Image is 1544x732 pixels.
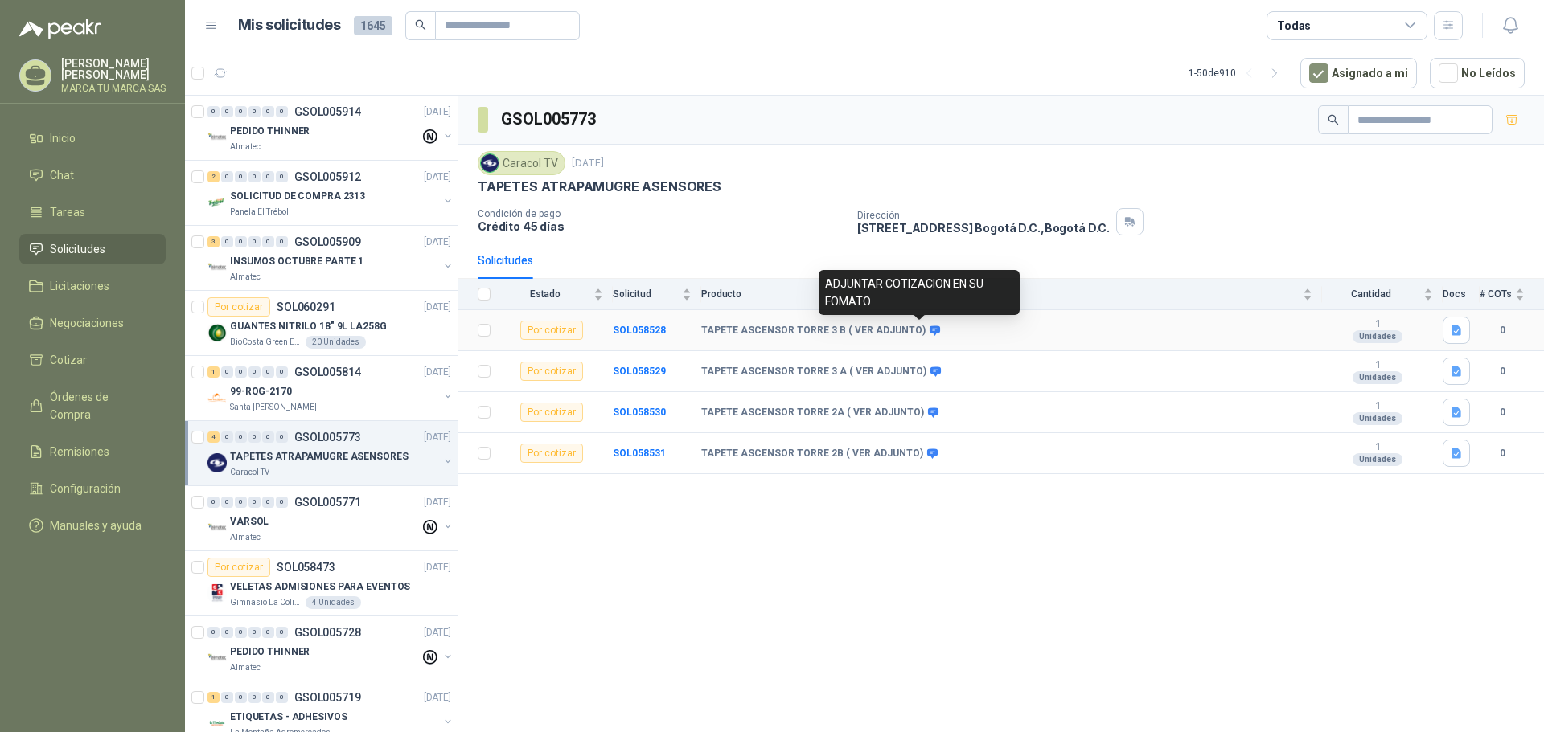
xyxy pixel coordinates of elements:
img: Logo peakr [19,19,101,39]
div: 0 [235,692,247,703]
th: Solicitud [613,279,701,310]
span: Cotizar [50,351,87,369]
img: Company Logo [207,193,227,212]
img: Company Logo [207,648,227,668]
p: PEDIDO THINNER [230,644,310,660]
h3: GSOL005773 [501,107,598,132]
div: 0 [276,366,288,378]
p: GSOL005771 [294,497,361,508]
p: BioCosta Green Energy S.A.S [230,336,302,349]
a: Órdenes de Compra [19,382,166,430]
p: GSOL005773 [294,431,361,443]
p: Gimnasio La Colina [230,596,302,609]
p: [STREET_ADDRESS] Bogotá D.C. , Bogotá D.C. [857,221,1110,235]
div: 0 [221,366,233,378]
p: PEDIDO THINNER [230,124,310,139]
span: Manuales y ayuda [50,517,142,534]
div: 0 [248,236,261,247]
p: Almatec [230,271,261,284]
p: Caracol TV [230,466,269,479]
p: [DATE] [424,170,451,185]
div: Unidades [1353,371,1402,384]
p: VELETAS ADMISIONES PARA EVENTOS [230,579,410,595]
img: Company Logo [207,128,227,147]
th: Producto [701,279,1322,310]
p: SOLICITUD DE COMPRA 2313 [230,189,365,204]
a: SOL058530 [613,407,666,418]
p: GSOL005719 [294,692,361,703]
span: Configuración [50,480,121,497]
button: No Leídos [1430,58,1525,88]
a: Por cotizarSOL060291[DATE] Company LogoGUANTES NITRILO 18" 9L LA258GBioCosta Green Energy S.A.S20... [185,291,458,356]
div: 0 [276,431,288,443]
b: 1 [1322,318,1433,331]
p: Almatec [230,141,261,153]
span: search [1328,114,1339,125]
div: 0 [221,627,233,638]
p: GSOL005728 [294,627,361,638]
img: Company Logo [207,518,227,538]
span: Inicio [50,129,76,147]
a: 1 0 0 0 0 0 GSOL005814[DATE] Company Logo99-RQG-2170Santa [PERSON_NAME] [207,362,454,414]
div: 0 [248,692,261,703]
p: [DATE] [424,560,451,575]
a: 3 0 0 0 0 0 GSOL005909[DATE] Company LogoINSUMOS OCTUBRE PARTE 1Almatec [207,232,454,284]
span: Remisiones [50,443,109,460]
div: 0 [235,171,247,182]
th: Docs [1443,279,1480,310]
a: Manuales y ayuda [19,510,166,541]
div: 2 [207,171,220,182]
img: Company Logo [207,258,227,277]
img: Company Logo [481,154,499,172]
div: 0 [276,171,288,182]
div: Por cotizar [520,362,583,381]
a: SOL058531 [613,448,666,459]
p: GUANTES NITRILO 18" 9L LA258G [230,319,387,334]
div: 0 [262,366,274,378]
div: 0 [262,431,274,443]
b: 1 [1322,441,1433,454]
div: Unidades [1353,412,1402,425]
p: [PERSON_NAME] [PERSON_NAME] [61,58,166,80]
span: Negociaciones [50,314,124,332]
b: 1 [1322,400,1433,413]
a: 0 0 0 0 0 0 GSOL005728[DATE] Company LogoPEDIDO THINNERAlmatec [207,623,454,674]
p: [DATE] [424,690,451,705]
div: Por cotizar [207,558,270,577]
div: 0 [221,497,233,508]
div: Todas [1277,17,1311,35]
p: GSOL005814 [294,366,361,378]
a: 0 0 0 0 0 0 GSOL005914[DATE] Company LogoPEDIDO THINNERAlmatec [207,102,454,153]
div: 0 [235,627,247,638]
p: [DATE] [424,365,451,380]
img: Company Logo [207,323,227,342]
button: Asignado a mi [1300,58,1417,88]
p: ETIQUETAS - ADHESIVOS [230,710,347,725]
span: Producto [701,288,1300,300]
a: Chat [19,160,166,190]
p: VARSOL [230,514,269,530]
p: GSOL005909 [294,236,361,247]
div: 0 [235,431,247,443]
p: TAPETES ATRAPAMUGRE ASENSORES [478,178,721,195]
p: GSOL005914 [294,106,361,117]
div: 0 [276,497,288,508]
div: Por cotizar [520,403,583,422]
a: 2 0 0 0 0 0 GSOL005912[DATE] Company LogoSOLICITUD DE COMPRA 2313Panela El Trébol [207,167,454,219]
th: # COTs [1480,279,1544,310]
div: Solicitudes [478,251,533,269]
p: Panela El Trébol [230,206,289,219]
p: Crédito 45 días [478,219,844,233]
b: 0 [1480,364,1525,379]
p: Santa [PERSON_NAME] [230,401,317,414]
b: SOL058529 [613,366,666,377]
span: Tareas [50,203,85,221]
div: 0 [207,497,220,508]
div: 0 [276,627,288,638]
div: 0 [262,236,274,247]
a: Configuración [19,473,166,504]
div: 0 [262,106,274,117]
div: 0 [276,692,288,703]
div: Por cotizar [207,297,270,317]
